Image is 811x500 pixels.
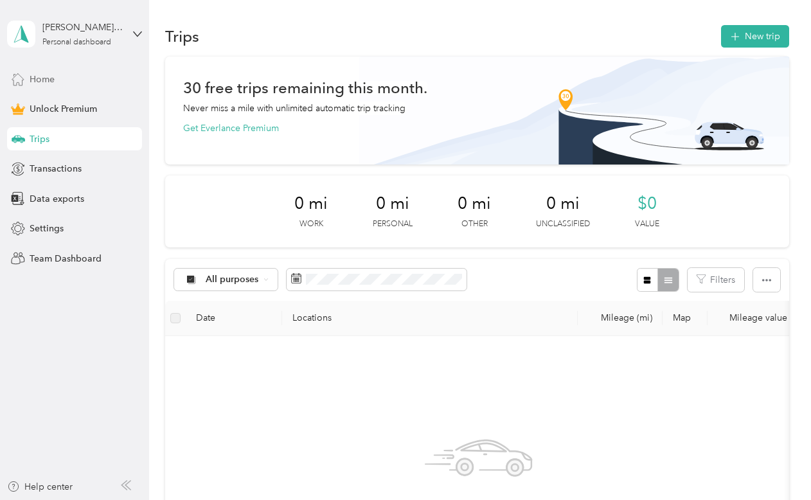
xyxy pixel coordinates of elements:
[183,81,427,94] h1: 30 free trips remaining this month.
[30,252,102,265] span: Team Dashboard
[294,193,328,214] span: 0 mi
[708,301,798,336] th: Mileage value
[536,219,590,230] p: Unclassified
[42,39,111,46] div: Personal dashboard
[165,30,199,43] h1: Trips
[30,192,84,206] span: Data exports
[637,193,657,214] span: $0
[688,268,744,292] button: Filters
[183,102,406,115] p: Never miss a mile with unlimited automatic trip tracking
[359,57,789,165] img: Banner
[30,102,97,116] span: Unlock Premium
[282,301,578,336] th: Locations
[721,25,789,48] button: New trip
[578,301,663,336] th: Mileage (mi)
[458,193,491,214] span: 0 mi
[30,162,82,175] span: Transactions
[376,193,409,214] span: 0 mi
[461,219,488,230] p: Other
[186,301,282,336] th: Date
[42,21,123,34] div: [PERSON_NAME][EMAIL_ADDRESS][PERSON_NAME][DOMAIN_NAME]
[30,132,49,146] span: Trips
[635,219,659,230] p: Value
[7,480,73,494] button: Help center
[373,219,413,230] p: Personal
[183,121,279,135] button: Get Everlance Premium
[663,301,708,336] th: Map
[30,222,64,235] span: Settings
[739,428,811,500] iframe: Everlance-gr Chat Button Frame
[546,193,580,214] span: 0 mi
[30,73,55,86] span: Home
[206,275,259,284] span: All purposes
[299,219,323,230] p: Work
